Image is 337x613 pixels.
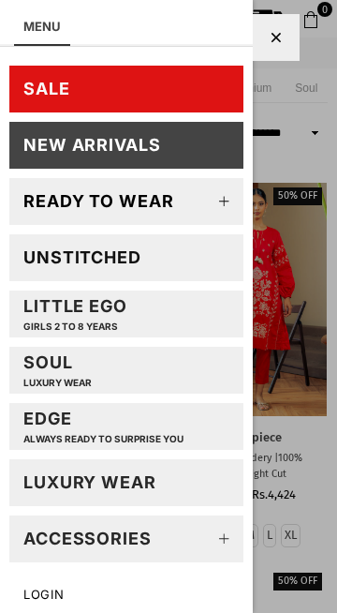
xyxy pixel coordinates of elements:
[23,190,174,212] div: Ready to wear
[9,122,243,169] a: New Arrivals
[9,403,243,450] a: EDGEAlways ready to surprise you
[23,471,156,493] div: LUXURY WEAR
[9,291,243,337] a: Little EGOGIRLS 2 TO 8 YEARS
[23,78,70,99] div: SALE
[9,66,243,112] a: SALE
[23,134,161,156] div: New Arrivals
[23,377,92,389] p: LUXURY WEAR
[9,178,243,225] a: Ready to wear
[23,433,183,445] p: Always ready to surprise you
[23,528,152,549] div: Accessories
[23,408,183,444] div: EDGE
[9,516,243,562] a: Accessories
[253,14,300,61] div: Close Menu
[23,295,127,332] div: Little EGO
[23,321,127,333] p: GIRLS 2 TO 8 YEARS
[9,234,243,281] a: Unstitched
[23,247,141,268] div: Unstitched
[9,459,243,506] a: LUXURY WEAR
[23,351,92,388] div: Soul
[9,347,243,394] a: SoulLUXURY WEAR
[23,19,61,34] a: MENU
